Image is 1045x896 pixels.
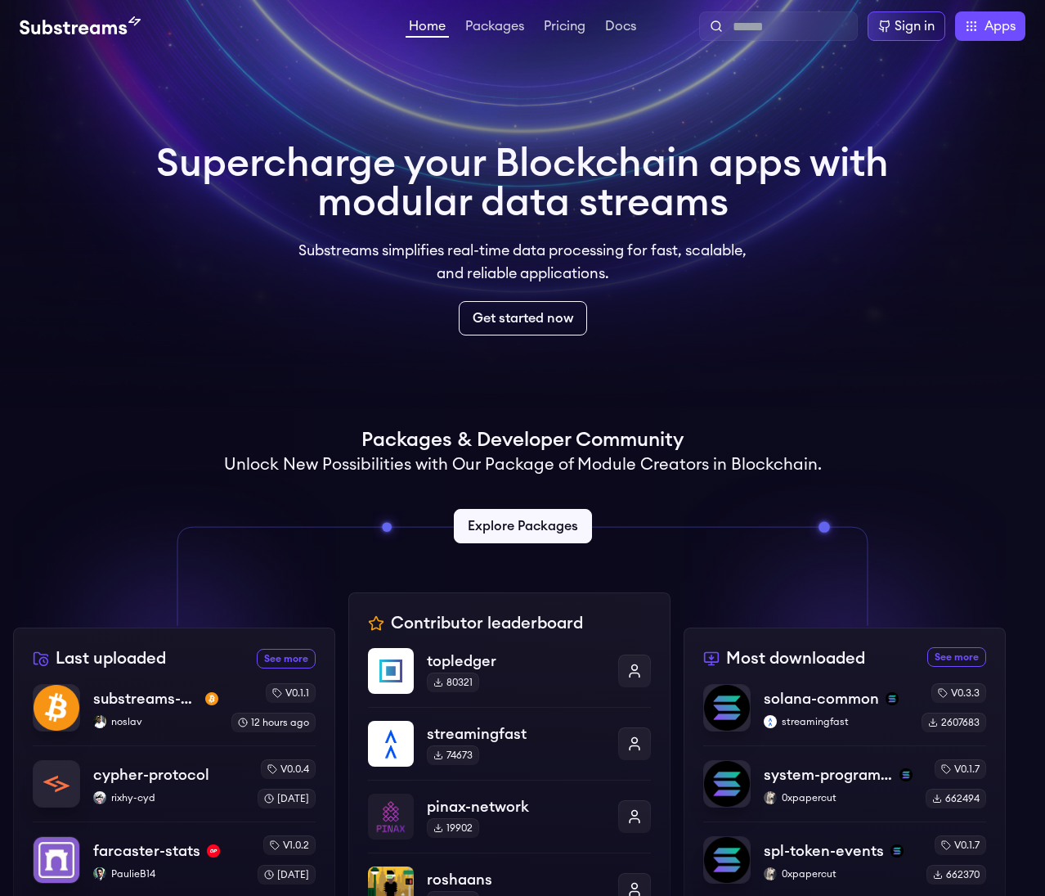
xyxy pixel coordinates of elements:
[205,692,218,705] img: btc-mainnet
[454,509,592,543] a: Explore Packages
[427,745,479,765] div: 74673
[764,715,777,728] img: streamingfast
[93,867,106,880] img: PaulieB14
[368,794,414,840] img: pinax-network
[427,650,605,673] p: topledger
[704,685,750,731] img: solana-common
[704,837,750,883] img: spl-token-events
[93,763,209,786] p: cypher-protocol
[207,844,220,858] img: optimism
[361,427,684,453] h1: Packages & Developer Community
[926,865,986,885] div: 662370
[368,780,651,853] a: pinax-networkpinax-network19902
[984,16,1016,36] span: Apps
[368,721,414,767] img: streamingfast
[764,763,893,786] p: system-program-events
[703,745,986,822] a: system-program-eventssystem-program-eventssolana0xpapercut0xpapercutv0.1.7662494
[764,791,913,804] p: 0xpapercut
[93,791,244,804] p: rixhy-cyd
[93,715,106,728] img: noslav
[93,687,199,710] p: substreams-bitcoin-main
[258,789,316,808] div: [DATE]
[34,685,79,731] img: substreams-bitcoin-main
[34,761,79,807] img: cypher-protocol
[93,867,244,880] p: PaulieB14
[602,20,639,36] a: Docs
[224,453,822,476] h2: Unlock New Possibilities with Our Package of Module Creators in Blockchain.
[33,745,316,822] a: cypher-protocolcypher-protocolrixhy-cydrixhy-cydv0.0.4[DATE]
[93,840,200,862] p: farcaster-stats
[922,713,986,732] div: 2607683
[927,647,986,667] a: See more most downloaded packages
[895,16,935,36] div: Sign in
[764,715,908,728] p: streamingfast
[287,239,758,285] p: Substreams simplifies real-time data processing for fast, scalable, and reliable applications.
[368,648,651,707] a: topledgertopledger80321
[427,868,605,891] p: roshaans
[462,20,527,36] a: Packages
[368,707,651,780] a: streamingfaststreamingfast74673
[263,835,316,855] div: v1.0.2
[764,791,777,804] img: 0xpapercut
[764,840,884,862] p: spl-token-events
[931,683,986,703] div: v0.3.3
[406,20,449,38] a: Home
[33,683,316,745] a: substreams-bitcoin-mainsubstreams-bitcoin-mainbtc-mainnetnoslavnoslavv0.1.112 hours ago
[703,683,986,745] a: solana-commonsolana-commonsolanastreamingfaststreamingfastv0.3.32607683
[93,715,218,728] p: noslav
[764,867,913,880] p: 0xpapercut
[368,648,414,694] img: topledger
[704,761,750,807] img: system-program-events
[926,789,986,808] div: 662494
[935,759,986,779] div: v0.1.7
[266,683,316,703] div: v0.1.1
[257,649,316,669] a: See more recently uploaded packages
[868,11,945,41] a: Sign in
[764,687,879,710] p: solana-common
[935,835,986,855] div: v0.1.7
[258,865,316,885] div: [DATE]
[899,768,913,781] img: solana
[261,759,316,779] div: v0.0.4
[156,144,889,223] h1: Supercharge your Blockchain apps with modular data streams
[34,837,79,883] img: farcaster-stats
[427,818,479,838] div: 19902
[890,844,904,858] img: solana
[886,692,899,705] img: solana
[20,16,141,36] img: Substream's logo
[427,795,605,818] p: pinax-network
[427,723,605,745] p: streamingfast
[427,673,479,692] div: 80321
[764,867,777,880] img: 0xpapercut
[93,791,106,804] img: rixhy-cyd
[231,713,316,732] div: 12 hours ago
[540,20,589,36] a: Pricing
[459,301,587,335] a: Get started now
